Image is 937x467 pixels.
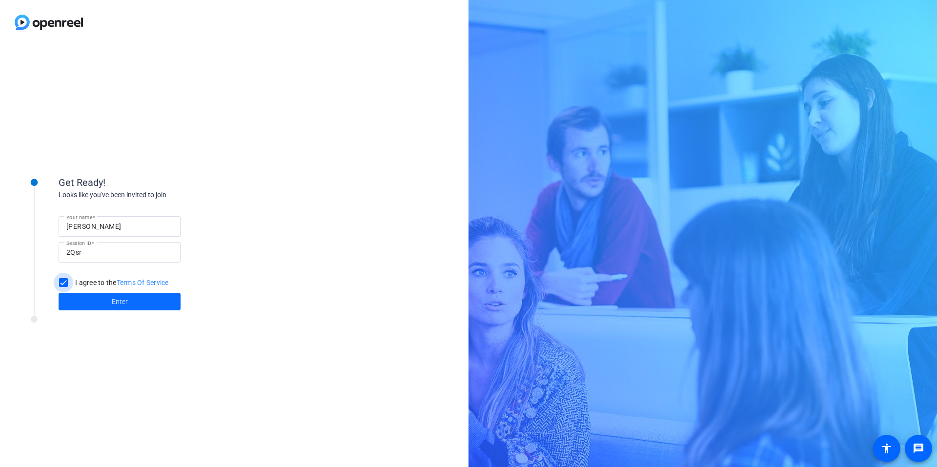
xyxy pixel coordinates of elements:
[881,443,893,454] mat-icon: accessibility
[73,278,169,287] label: I agree to the
[59,293,181,310] button: Enter
[66,214,92,220] mat-label: Your name
[59,175,254,190] div: Get Ready!
[112,297,128,307] span: Enter
[913,443,924,454] mat-icon: message
[66,240,91,246] mat-label: Session ID
[59,190,254,200] div: Looks like you've been invited to join
[117,279,169,286] a: Terms Of Service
